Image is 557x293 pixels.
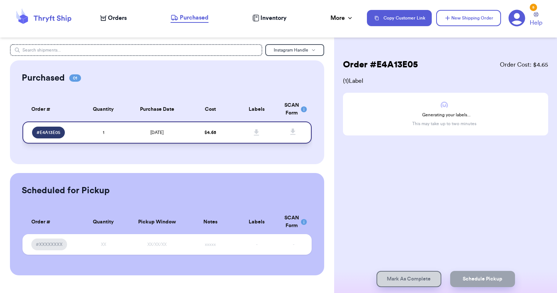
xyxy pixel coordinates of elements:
[22,72,65,84] h2: Purchased
[188,210,234,234] th: Notes
[293,242,294,247] span: -
[103,130,104,135] span: 1
[180,13,209,22] span: Purchased
[22,97,80,121] th: Order #
[284,102,303,117] div: SCAN Form
[367,10,432,26] button: Copy Customer Link
[330,14,354,22] div: More
[530,4,537,11] div: 5
[147,242,167,247] span: XX/XX/XX
[256,242,258,247] span: -
[10,44,262,56] input: Search shipments...
[376,271,441,287] button: Mark As Complete
[530,18,542,27] span: Help
[234,210,280,234] th: Labels
[36,130,60,135] span: # E4A13E05
[22,210,80,234] th: Order #
[80,97,127,121] th: Quantity
[80,210,127,234] th: Quantity
[127,210,188,234] th: Pickup Window
[284,214,303,230] div: SCAN Form
[260,14,287,22] span: Inventory
[412,121,476,127] p: This may take up to two minutes
[234,97,280,121] th: Labels
[252,14,287,22] a: Inventory
[101,242,106,247] span: XX
[265,44,324,56] button: Instagram Handle
[450,271,515,287] button: Schedule Pickup
[205,242,216,247] span: xxxxx
[22,185,110,197] h2: Scheduled for Pickup
[127,97,188,121] th: Purchase Date
[204,130,216,135] span: $ 4.65
[36,241,63,247] span: #XXXXXXXX
[274,48,308,52] span: Instagram Handle
[150,130,164,135] span: [DATE]
[343,77,548,85] span: ( 1 ) Label
[508,10,525,27] a: 5
[100,14,127,22] a: Orders
[530,12,542,27] a: Help
[171,13,209,23] a: Purchased
[500,60,548,69] span: Order Cost: $ 4.65
[188,97,234,121] th: Cost
[343,59,418,71] h2: Order # E4A13E05
[108,14,127,22] span: Orders
[69,74,81,82] span: 01
[422,112,470,118] span: Generating your labels...
[436,10,501,26] button: New Shipping Order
